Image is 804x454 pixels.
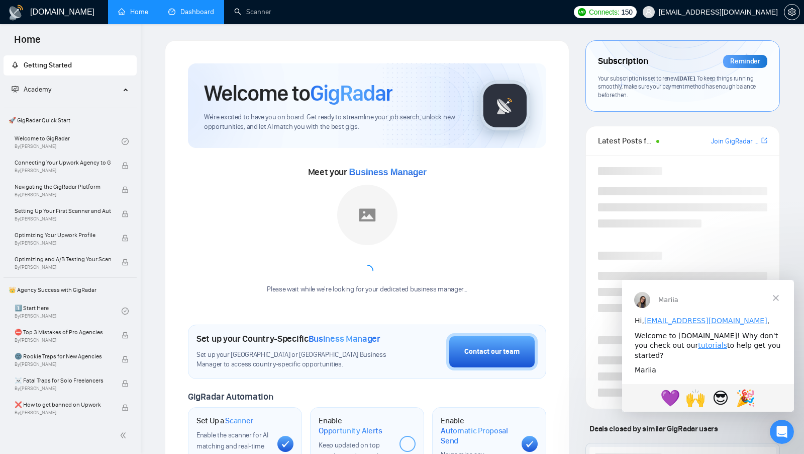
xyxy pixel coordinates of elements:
img: gigradar-logo.png [480,81,530,131]
a: dashboardDashboard [168,8,214,16]
span: By [PERSON_NAME] [15,337,111,343]
span: By [PERSON_NAME] [15,386,111,392]
h1: Enable [319,416,391,435]
span: Academy [24,85,51,94]
span: double-left [120,430,130,440]
span: lock [122,332,129,339]
span: Connects: [589,7,619,18]
div: Please wait while we're looking for your dedicated business manager... [261,285,473,294]
a: Join GigRadar Slack Community [711,136,759,147]
span: Subscription [598,53,648,70]
span: Academy [12,85,51,94]
span: By [PERSON_NAME] [15,240,111,246]
span: Deals closed by similar GigRadar users [585,420,722,437]
span: Set up your [GEOGRAPHIC_DATA] or [GEOGRAPHIC_DATA] Business Manager to access country-specific op... [196,350,396,369]
span: We're excited to have you on board. Get ready to streamline your job search, unlock new opportuni... [204,113,464,132]
span: lock [122,380,129,387]
span: check-circle [122,138,129,145]
span: loading [361,265,373,277]
h1: Welcome to [204,80,392,107]
iframe: Intercom live chat повідомлення [622,280,794,412]
span: Optimizing and A/B Testing Your Scanner for Better Results [15,254,111,264]
div: Contact our team [464,346,520,357]
span: ⛔ Top 3 Mistakes of Pro Agencies [15,327,111,337]
span: 🚀 GigRadar Quick Start [5,110,136,130]
span: Setting Up Your First Scanner and Auto-Bidder [15,206,111,216]
span: lock [122,404,129,411]
a: searchScanner [234,8,271,16]
span: By [PERSON_NAME] [15,216,111,222]
span: lock [122,162,129,169]
span: Scanner [225,416,253,426]
span: Your subscription is set to renew . To keep things running smoothly, make sure your payment metho... [598,74,756,99]
span: GigRadar Automation [188,391,273,402]
span: ❌ How to get banned on Upwork [15,400,111,410]
h1: Set up your Country-Specific [196,333,380,344]
span: By [PERSON_NAME] [15,192,111,198]
span: Business Manager [309,333,380,344]
span: Automatic Proposal Send [441,426,514,445]
span: 🌚 Rookie Traps for New Agencies [15,351,111,361]
span: Business Manager [349,167,427,177]
img: upwork-logo.png [578,8,586,16]
div: Reminder [723,55,767,68]
span: Meet your [308,167,427,178]
span: Opportunity Alerts [319,426,382,436]
span: By [PERSON_NAME] [15,410,111,416]
span: check-circle [122,308,129,315]
span: 👑 Agency Success with GigRadar [5,280,136,300]
button: setting [784,4,800,20]
span: rocket [12,61,19,68]
img: logo [8,5,24,21]
span: fund-projection-screen [12,86,19,93]
span: 150 [621,7,632,18]
h1: Set Up a [196,416,253,426]
iframe: Intercom live chat [770,420,794,444]
a: homeHome [118,8,148,16]
span: lock [122,210,129,217]
li: Getting Started [4,55,137,75]
span: [DATE] [677,74,694,82]
span: Optimizing Your Upwork Profile [15,230,111,240]
span: user [645,9,652,16]
span: By [PERSON_NAME] [15,264,111,270]
h1: Enable [441,416,514,445]
a: Welcome to GigRadarBy[PERSON_NAME] [15,130,122,153]
span: Navigating the GigRadar Platform [15,182,111,192]
span: setting [784,8,799,16]
span: Home [6,32,49,53]
button: Contact our team [446,333,538,370]
a: setting [784,8,800,16]
a: 1️⃣ Start HereBy[PERSON_NAME] [15,300,122,322]
span: export [761,136,767,144]
span: Getting Started [24,61,72,69]
span: By [PERSON_NAME] [15,361,111,367]
span: Latest Posts from the GigRadar Community [598,134,653,147]
span: lock [122,186,129,193]
span: GigRadar [310,80,392,107]
span: lock [122,235,129,242]
span: By [PERSON_NAME] [15,168,111,174]
span: lock [122,356,129,363]
a: export [761,136,767,145]
img: placeholder.png [337,185,397,245]
span: Connecting Your Upwork Agency to GigRadar [15,158,111,168]
span: lock [122,259,129,266]
span: ☠️ Fatal Traps for Solo Freelancers [15,375,111,386]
